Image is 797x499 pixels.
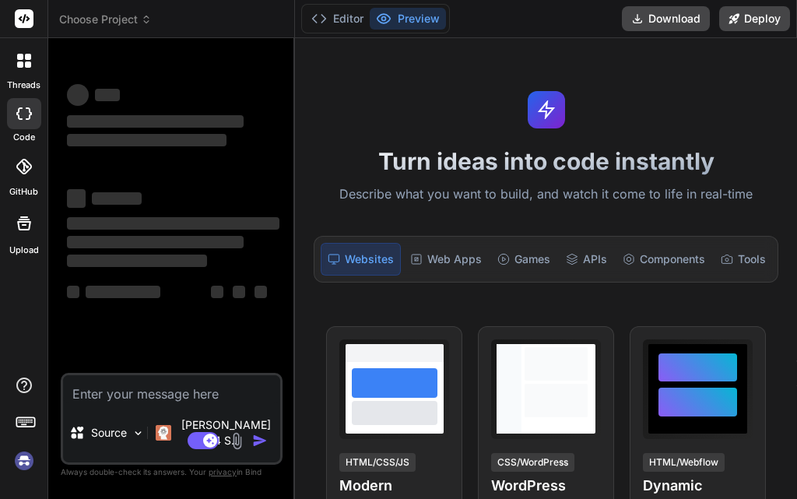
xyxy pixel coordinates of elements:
[228,432,246,450] img: attachment
[616,243,711,276] div: Components
[233,286,245,298] span: ‌
[67,286,79,298] span: ‌
[9,244,39,257] label: Upload
[209,467,237,476] span: privacy
[67,236,244,248] span: ‌
[305,8,370,30] button: Editor
[491,243,556,276] div: Games
[643,453,725,472] div: HTML/Webflow
[560,243,613,276] div: APIs
[9,185,38,199] label: GitHub
[304,184,788,205] p: Describe what you want to build, and watch it come to life in real-time
[304,147,788,175] h1: Turn ideas into code instantly
[714,243,772,276] div: Tools
[67,255,207,267] span: ‌
[7,79,40,92] label: threads
[321,243,401,276] div: Websites
[177,417,275,448] p: [PERSON_NAME] 4 S..
[211,286,223,298] span: ‌
[719,6,790,31] button: Deploy
[11,448,37,474] img: signin
[86,286,160,298] span: ‌
[404,243,488,276] div: Web Apps
[92,192,142,205] span: ‌
[67,115,244,128] span: ‌
[61,465,283,480] p: Always double-check its answers. Your in Bind
[156,425,171,441] img: Claude 4 Sonnet
[67,217,279,230] span: ‌
[91,425,127,441] p: Source
[255,286,267,298] span: ‌
[59,12,152,27] span: Choose Project
[622,6,710,31] button: Download
[95,89,120,101] span: ‌
[67,189,86,208] span: ‌
[132,427,145,440] img: Pick Models
[491,453,574,472] div: CSS/WordPress
[252,433,268,448] img: icon
[339,453,416,472] div: HTML/CSS/JS
[13,131,35,144] label: code
[67,84,89,106] span: ‌
[67,134,226,146] span: ‌
[370,8,446,30] button: Preview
